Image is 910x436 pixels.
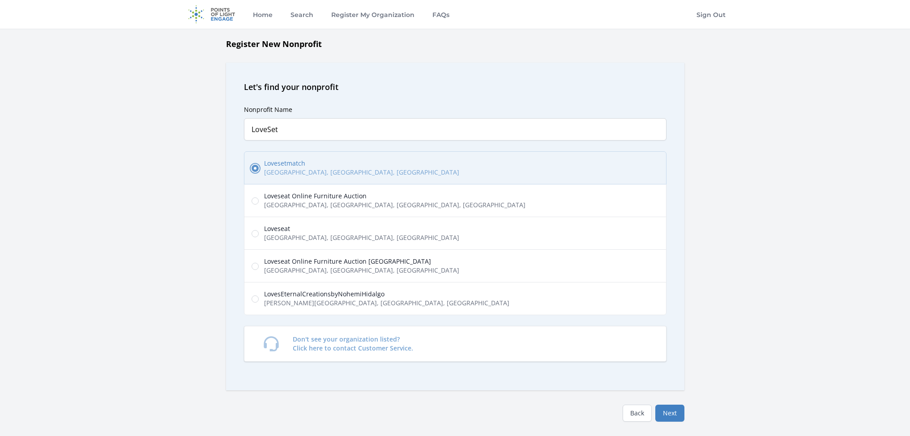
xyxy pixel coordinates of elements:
span: [GEOGRAPHIC_DATA], [GEOGRAPHIC_DATA], [GEOGRAPHIC_DATA], [GEOGRAPHIC_DATA] [264,201,525,209]
h2: Let's find your nonprofit [244,81,666,93]
span: Lovesetmatch [264,159,459,168]
span: Loveseat Online Furniture Auction [GEOGRAPHIC_DATA] [264,257,459,266]
button: Next [655,405,684,422]
a: Don't see your organization listed?Click here to contact Customer Service. [244,326,666,362]
span: LovesEternalCreationsbyNohemiHidalgo [264,290,509,299]
input: LovesEternalCreationsbyNohemiHidalgo [PERSON_NAME][GEOGRAPHIC_DATA], [GEOGRAPHIC_DATA], [GEOGRAPH... [252,295,259,303]
label: Nonprofit Name [244,105,292,114]
h1: Register New Nonprofit [226,38,684,50]
input: Lovesetmatch [GEOGRAPHIC_DATA], [GEOGRAPHIC_DATA], [GEOGRAPHIC_DATA] [252,165,259,172]
span: [PERSON_NAME][GEOGRAPHIC_DATA], [GEOGRAPHIC_DATA], [GEOGRAPHIC_DATA] [264,299,509,308]
span: [GEOGRAPHIC_DATA], [GEOGRAPHIC_DATA], [GEOGRAPHIC_DATA] [264,233,459,242]
span: [GEOGRAPHIC_DATA], [GEOGRAPHIC_DATA], [GEOGRAPHIC_DATA] [264,168,459,177]
input: Loveseat [GEOGRAPHIC_DATA], [GEOGRAPHIC_DATA], [GEOGRAPHIC_DATA] [252,230,259,237]
input: Loveseat Online Furniture Auction [GEOGRAPHIC_DATA] [GEOGRAPHIC_DATA], [GEOGRAPHIC_DATA], [GEOGRA... [252,263,259,270]
span: Loveseat Online Furniture Auction [264,192,525,201]
input: Loveseat Online Furniture Auction [GEOGRAPHIC_DATA], [GEOGRAPHIC_DATA], [GEOGRAPHIC_DATA], [GEOGR... [252,197,259,205]
p: Don't see your organization listed? Click here to contact Customer Service. [293,335,413,353]
span: [GEOGRAPHIC_DATA], [GEOGRAPHIC_DATA], [GEOGRAPHIC_DATA] [264,266,459,275]
span: Loveseat [264,224,459,233]
a: Back [623,405,652,422]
